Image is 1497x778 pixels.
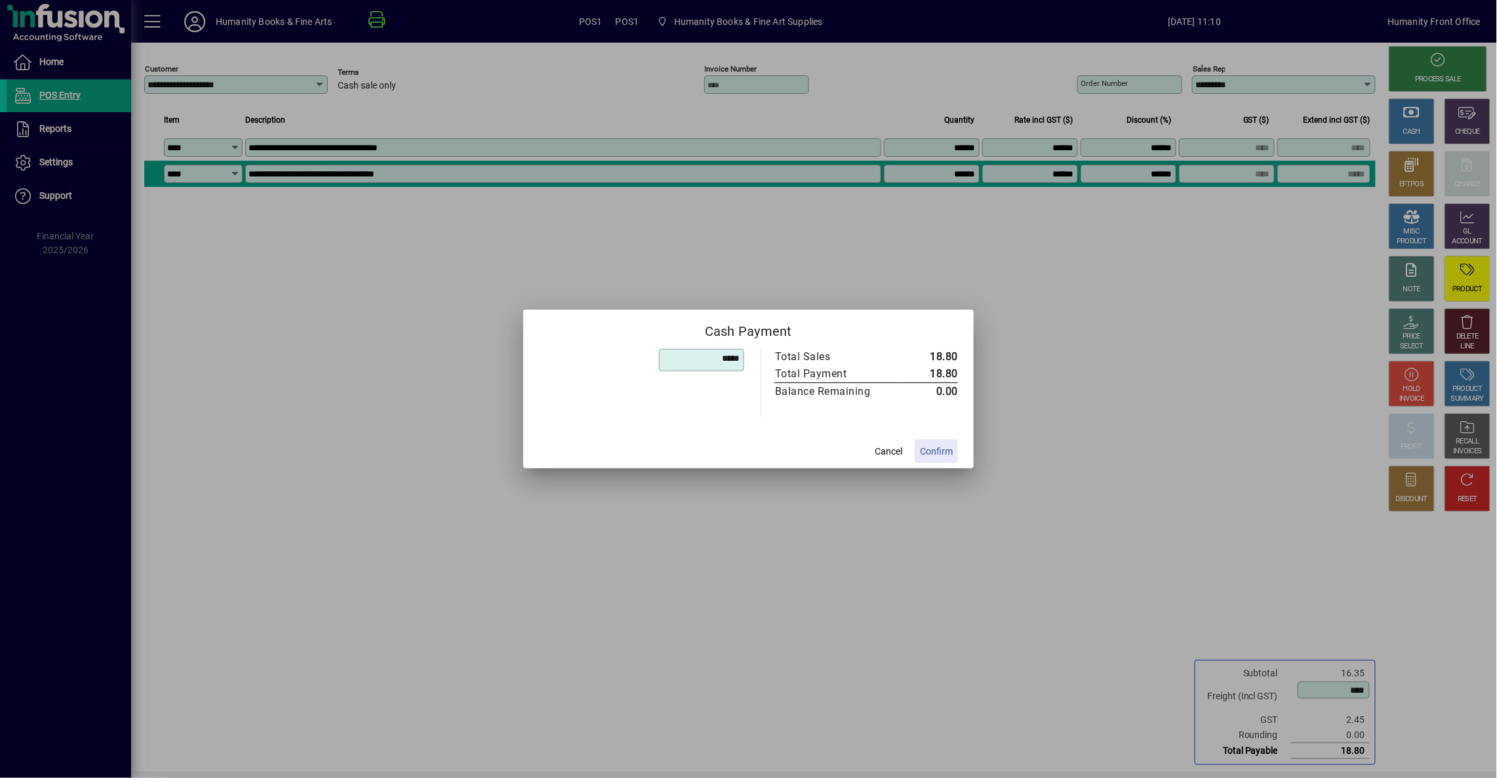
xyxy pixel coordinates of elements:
[898,348,958,365] td: 18.80
[523,310,974,348] h2: Cash Payment
[898,383,958,401] td: 0.00
[915,440,958,463] button: Confirm
[875,445,902,459] span: Cancel
[774,348,898,365] td: Total Sales
[868,440,909,463] button: Cancel
[920,445,953,459] span: Confirm
[775,384,885,399] div: Balance Remaining
[898,365,958,383] td: 18.80
[774,365,898,383] td: Total Payment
